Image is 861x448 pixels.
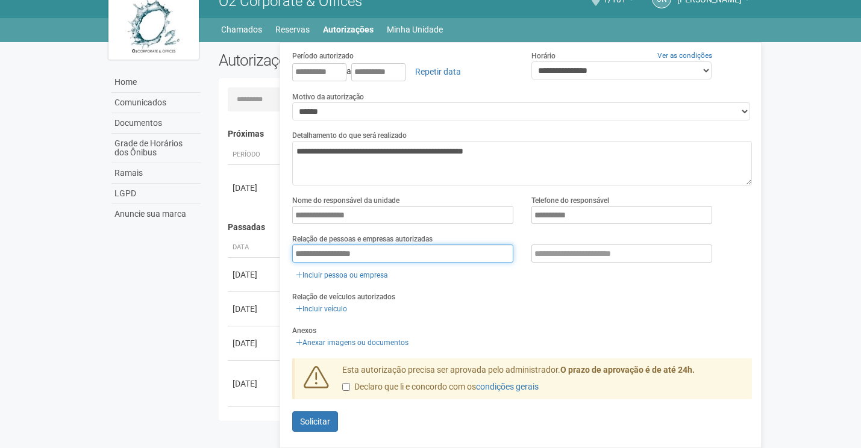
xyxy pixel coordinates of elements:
[292,195,399,206] label: Nome do responsável da unidade
[111,93,201,113] a: Comunicados
[221,21,262,38] a: Chamados
[292,234,433,244] label: Relação de pessoas e empresas autorizadas
[292,61,513,82] div: a
[111,204,201,224] a: Anuncie sua marca
[292,411,338,432] button: Solicitar
[111,72,201,93] a: Home
[233,378,277,390] div: [DATE]
[560,365,695,375] strong: O prazo de aprovação é de até 24h.
[275,21,310,38] a: Reservas
[292,92,364,102] label: Motivo da autorização
[476,382,539,391] a: condições gerais
[233,303,277,315] div: [DATE]
[342,381,539,393] label: Declaro que li e concordo com os
[228,145,282,165] th: Período
[531,195,609,206] label: Telefone do responsável
[111,163,201,184] a: Ramais
[292,291,395,302] label: Relação de veículos autorizados
[233,269,277,281] div: [DATE]
[233,182,277,194] div: [DATE]
[292,302,351,316] a: Incluir veículo
[292,336,412,349] a: Anexar imagens ou documentos
[111,134,201,163] a: Grade de Horários dos Ônibus
[292,51,354,61] label: Período autorizado
[292,325,316,336] label: Anexos
[387,21,443,38] a: Minha Unidade
[111,113,201,134] a: Documentos
[228,223,744,232] h4: Passadas
[228,129,744,138] h4: Próximas
[342,383,350,391] input: Declaro que li e concordo com oscondições gerais
[300,417,330,426] span: Solicitar
[111,184,201,204] a: LGPD
[657,51,712,60] a: Ver as condições
[407,61,469,82] a: Repetir data
[292,269,392,282] a: Incluir pessoa ou empresa
[233,337,277,349] div: [DATE]
[219,51,477,69] h2: Autorizações
[531,51,556,61] label: Horário
[323,21,374,38] a: Autorizações
[292,130,407,141] label: Detalhamento do que será realizado
[333,364,753,399] div: Esta autorização precisa ser aprovada pelo administrador.
[228,238,282,258] th: Data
